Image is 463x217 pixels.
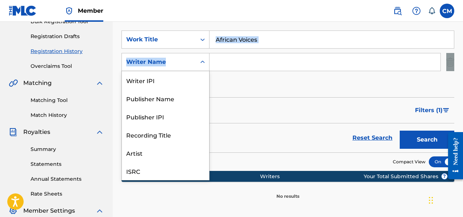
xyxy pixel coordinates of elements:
span: Member [78,7,103,15]
img: MLC Logo [9,5,37,16]
a: Overclaims Tool [31,62,104,70]
img: filter [443,108,449,112]
img: search [393,7,402,15]
div: Widget de chat [427,182,463,217]
img: expand [95,128,104,136]
span: ? [442,173,447,179]
a: Reset Search [349,130,396,146]
a: Registration History [31,48,104,55]
button: Filters (1) [411,101,454,119]
span: Member Settings [23,206,75,215]
div: Arrastar [429,189,433,211]
div: Publisher IPI [122,107,209,126]
iframe: Resource Center [443,127,463,185]
div: Notifications [428,7,435,15]
img: Delete Criterion [446,53,454,71]
div: ISRC [122,162,209,180]
div: Work Title [126,35,192,44]
div: Writers [260,173,387,180]
img: Top Rightsholder [65,7,73,15]
div: Publisher Name [122,89,209,107]
img: help [412,7,421,15]
a: Public Search [390,4,405,18]
div: Artist [122,144,209,162]
a: Rate Sheets [31,190,104,198]
span: Matching [23,79,52,87]
div: Recording Title [122,126,209,144]
img: expand [95,206,104,215]
a: Match History [31,111,104,119]
div: Writer IPI [122,71,209,89]
img: Matching [9,79,18,87]
span: Compact View [393,159,426,165]
p: No results [276,184,299,200]
a: Registration Drafts [31,33,104,40]
a: Annual Statements [31,175,104,183]
img: Royalties [9,128,17,136]
div: Help [409,4,424,18]
img: Member Settings [9,206,17,215]
iframe: Chat Widget [427,182,463,217]
span: Your Total Submitted Shares [364,173,448,180]
a: Summary [31,146,104,153]
div: Writer Name [126,58,192,66]
a: Matching Tool [31,97,104,104]
img: expand [95,79,104,87]
span: Royalties [23,128,50,136]
div: User Menu [440,4,454,18]
button: Search [400,131,454,149]
a: Statements [31,160,104,168]
form: Search Form [121,30,454,152]
span: Filters ( 1 ) [415,106,443,115]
